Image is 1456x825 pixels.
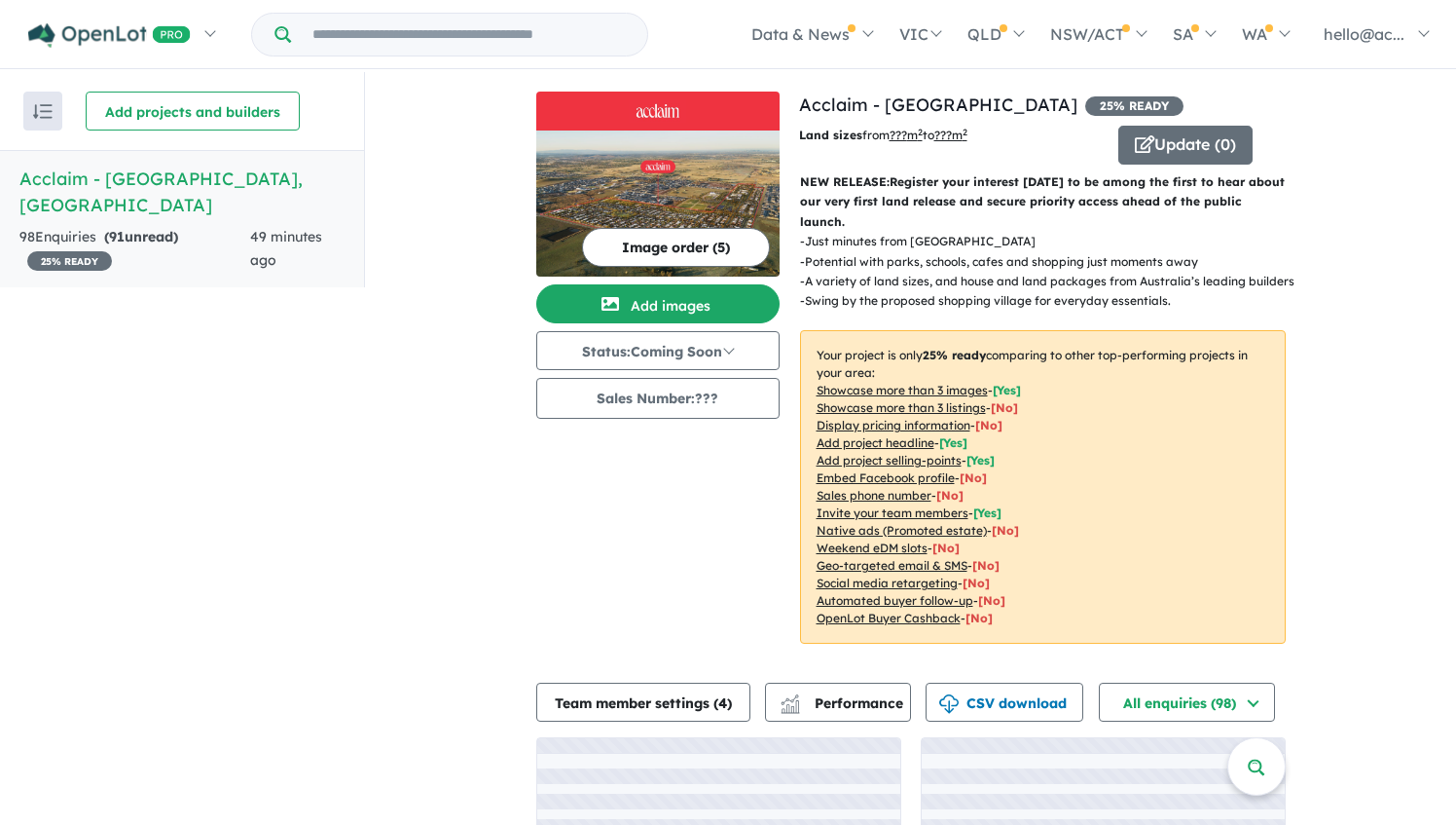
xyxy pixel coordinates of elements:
[817,541,928,555] u: Weekend eDM slots
[963,576,990,590] span: [No]
[817,470,955,485] u: Embed Facebook profile
[963,127,967,137] sup: 2
[939,694,959,714] img: download icon
[1118,126,1253,165] button: Update (0)
[817,576,958,590] u: Social media retargeting
[817,506,968,520] u: Invite your team members
[973,506,1001,520] span: [ Yes ]
[19,166,345,218] h5: Acclaim - [GEOGRAPHIC_DATA] , [GEOGRAPHIC_DATA]
[799,128,862,142] b: Land sizes
[799,126,1104,145] p: from
[1324,24,1404,44] span: hello@ac...
[536,284,780,323] button: Add images
[536,683,750,722] button: Team member settings (4)
[800,272,1301,291] p: - A variety of land sizes, and house and land packages from Australia’s leading builders
[960,470,987,485] span: [ No ]
[936,488,964,503] span: [ No ]
[295,14,643,56] input: Try estate name, suburb, builder or developer
[817,611,961,625] u: OpenLot Buyer Cashback
[783,694,903,712] span: Performance
[817,418,970,432] u: Display pricing information
[993,383,1021,397] span: [ Yes ]
[250,228,322,269] span: 49 minutes ago
[965,611,993,625] span: [No]
[817,523,987,538] u: Native ads (Promoted estate)
[934,128,967,142] u: ???m
[19,226,250,273] div: 98 Enquir ies
[817,453,962,468] u: Add project selling-points
[800,232,1301,251] p: - Just minutes from [GEOGRAPHIC_DATA]
[817,383,988,397] u: Showcase more than 3 images
[536,92,780,277] a: Acclaim - Donnybrook LogoAcclaim - Donnybrook
[800,291,1301,311] p: - Swing by the proposed shopping village for everyday essentials.
[932,541,960,555] span: [No]
[991,400,1018,415] span: [ No ]
[536,331,780,370] button: Status:Coming Soon
[536,378,780,419] button: Sales Number:???
[27,251,112,271] span: 25 % READY
[582,228,770,267] button: Image order (5)
[104,228,178,245] strong: ( unread)
[923,128,967,142] span: to
[28,23,191,48] img: Openlot PRO Logo White
[1099,683,1275,722] button: All enquiries (98)
[718,694,727,712] span: 4
[1085,96,1183,116] span: 25 % READY
[975,418,1002,432] span: [ No ]
[781,694,798,705] img: line-chart.svg
[978,593,1005,608] span: [No]
[817,558,967,573] u: Geo-targeted email & SMS
[544,99,772,123] img: Acclaim - Donnybrook Logo
[800,172,1286,232] p: NEW RELEASE:Register your interest [DATE] to be among the first to hear about our very first land...
[918,127,923,137] sup: 2
[800,252,1301,272] p: - Potential with parks, schools, cafes and shopping just moments away
[817,593,973,608] u: Automated buyer follow-up
[972,558,1000,573] span: [No]
[992,523,1019,538] span: [No]
[817,488,931,503] u: Sales phone number
[536,131,780,277] img: Acclaim - Donnybrook
[817,435,934,450] u: Add project headline
[890,128,923,142] u: ??? m
[800,330,1286,644] p: Your project is only comparing to other top-performing projects in your area: - - - - - - - - - -...
[109,228,125,245] span: 91
[765,683,911,722] button: Performance
[781,700,800,713] img: bar-chart.svg
[966,453,995,468] span: [ Yes ]
[939,435,967,450] span: [ Yes ]
[926,683,1083,722] button: CSV download
[799,94,1077,116] a: Acclaim - [GEOGRAPHIC_DATA]
[86,92,300,131] button: Add projects and builders
[33,104,53,119] img: sort.svg
[923,348,986,362] b: 25 % ready
[817,400,986,415] u: Showcase more than 3 listings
